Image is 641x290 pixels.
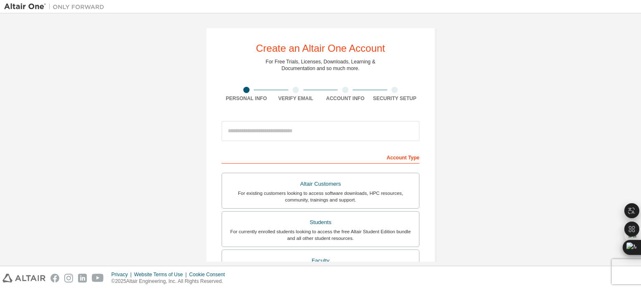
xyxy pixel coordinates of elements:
[64,274,73,282] img: instagram.svg
[370,95,420,102] div: Security Setup
[222,95,271,102] div: Personal Info
[78,274,87,282] img: linkedin.svg
[227,217,414,228] div: Students
[4,3,109,11] img: Altair One
[134,271,189,278] div: Website Terms of Use
[50,274,59,282] img: facebook.svg
[222,150,419,164] div: Account Type
[227,255,414,267] div: Faculty
[227,178,414,190] div: Altair Customers
[92,274,104,282] img: youtube.svg
[111,271,134,278] div: Privacy
[227,190,414,203] div: For existing customers looking to access software downloads, HPC resources, community, trainings ...
[320,95,370,102] div: Account Info
[271,95,321,102] div: Verify Email
[3,274,45,282] img: altair_logo.svg
[227,228,414,242] div: For currently enrolled students looking to access the free Altair Student Edition bundle and all ...
[266,58,376,72] div: For Free Trials, Licenses, Downloads, Learning & Documentation and so much more.
[256,43,385,53] div: Create an Altair One Account
[111,278,230,285] p: © 2025 Altair Engineering, Inc. All Rights Reserved.
[189,271,230,278] div: Cookie Consent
